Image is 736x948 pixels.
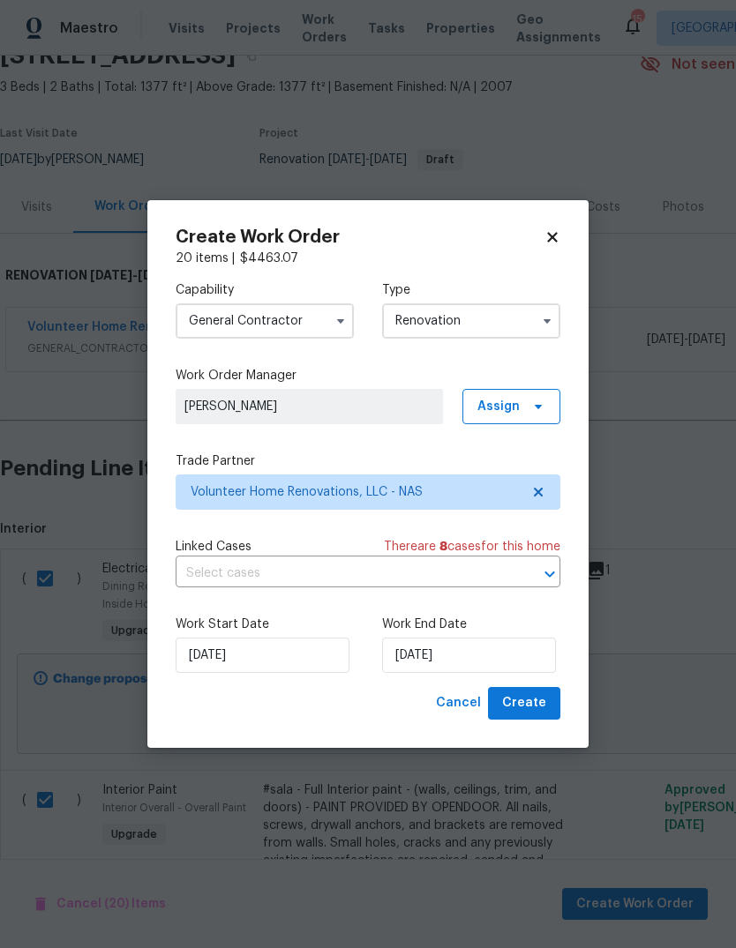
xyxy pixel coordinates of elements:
[176,303,354,339] input: Select...
[176,538,252,556] span: Linked Cases
[176,616,354,633] label: Work Start Date
[176,638,349,673] input: M/D/YYYY
[176,560,511,587] input: Select cases
[176,228,544,246] h2: Create Work Order
[176,250,560,267] div: 20 items |
[176,367,560,384] label: Work Order Manager
[176,281,354,299] label: Capability
[176,452,560,470] label: Trade Partner
[240,252,298,265] span: $ 4463.07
